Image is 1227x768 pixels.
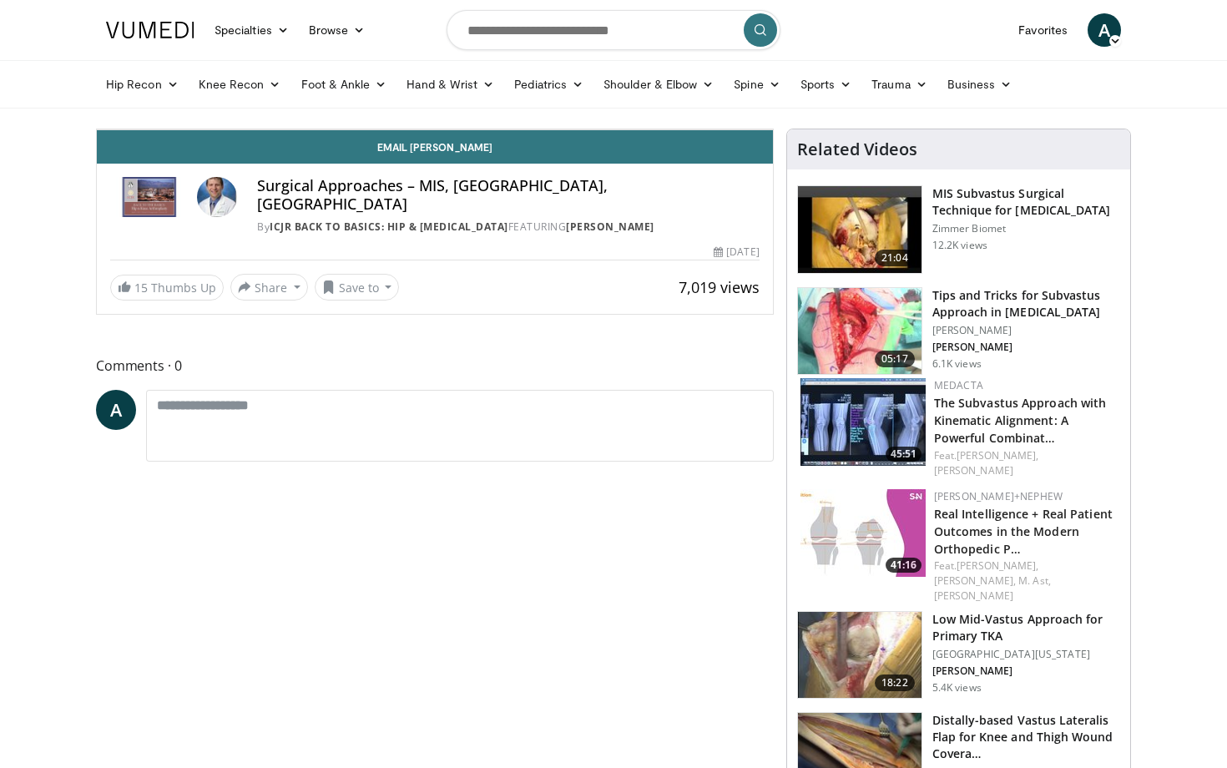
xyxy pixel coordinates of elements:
a: Browse [299,13,376,47]
a: Specialties [204,13,299,47]
a: A [1088,13,1121,47]
a: [PERSON_NAME] [934,589,1013,603]
span: 18:22 [875,675,915,691]
a: M. Ast, [1018,573,1051,588]
img: Avatar [197,177,237,217]
img: ee8e35d7-143c-4fdf-9a52-4e84709a2b4c.150x105_q85_crop-smart_upscale.jpg [800,489,926,577]
p: 12.2K views [932,239,987,252]
button: Save to [315,274,400,301]
input: Search topics, interventions [447,10,780,50]
img: vail_3.png.150x105_q85_crop-smart_upscale.jpg [798,612,922,699]
div: Feat. [934,558,1117,604]
a: 15 Thumbs Up [110,275,224,301]
span: 05:17 [875,351,915,367]
p: [GEOGRAPHIC_DATA][US_STATE] [932,648,1120,661]
a: Trauma [861,68,937,101]
h3: MIS Subvastus Surgical Technique for [MEDICAL_DATA] [932,185,1120,219]
h3: Low Mid-Vastus Approach for Primary TKA [932,611,1120,644]
a: [PERSON_NAME] [566,220,654,234]
p: [PERSON_NAME] [932,664,1120,678]
span: 21:04 [875,250,915,266]
a: Real Intelligence + Real Patient Outcomes in the Modern Orthopedic P… [934,506,1113,557]
div: By FEATURING [257,220,760,235]
a: [PERSON_NAME], [934,573,1016,588]
a: Hip Recon [96,68,189,101]
a: A [96,390,136,430]
a: Email [PERSON_NAME] [97,130,773,164]
a: Pediatrics [504,68,593,101]
img: Picture_13_0_2.png.150x105_q85_crop-smart_upscale.jpg [798,186,922,273]
h4: Surgical Approaches – MIS, [GEOGRAPHIC_DATA], [GEOGRAPHIC_DATA] [257,177,760,213]
img: VuMedi Logo [106,22,194,38]
h3: Distally-based Vastus Lateralis Flap for Knee and Thigh Wound Covera… [932,712,1120,762]
span: 15 [134,280,148,296]
span: 45:51 [886,447,922,462]
p: Zimmer Biomet [932,222,1120,235]
video-js: Video Player [97,129,773,130]
span: Comments 0 [96,355,774,376]
a: Sports [790,68,862,101]
img: 690e7fb1-8063-4b95-a2ea-e5b9e45ac7be.150x105_q85_crop-smart_upscale.jpg [800,378,926,466]
a: 18:22 Low Mid-Vastus Approach for Primary TKA [GEOGRAPHIC_DATA][US_STATE] [PERSON_NAME] 5.4K views [797,611,1120,700]
img: ICJR Back to Basics: Hip & Knee Arthroplasty [110,177,190,217]
h3: Tips and Tricks for Subvastus Approach in [MEDICAL_DATA] [932,287,1120,321]
a: Business [937,68,1022,101]
button: Share [230,274,308,301]
a: ICJR Back to Basics: Hip & [MEDICAL_DATA] [270,220,508,234]
div: [DATE] [714,245,759,260]
a: Shoulder & Elbow [593,68,724,101]
a: Hand & Wrist [396,68,504,101]
a: Foot & Ankle [291,68,397,101]
a: 45:51 [800,378,926,466]
p: [PERSON_NAME] [932,324,1120,337]
div: Feat. [934,448,1117,478]
a: [PERSON_NAME]+Nephew [934,489,1063,503]
p: 5.4K views [932,681,982,695]
a: [PERSON_NAME], [957,558,1038,573]
a: 21:04 MIS Subvastus Surgical Technique for [MEDICAL_DATA] Zimmer Biomet 12.2K views [797,185,1120,274]
a: Knee Recon [189,68,291,101]
span: 7,019 views [679,277,760,297]
a: The Subvastus Approach with Kinematic Alignment: A Powerful Combinat… [934,395,1107,446]
p: 6.1K views [932,357,982,371]
a: Medacta [934,378,983,392]
img: 23acb9d1-9258-4964-99c9-9b2453b0ffd6.150x105_q85_crop-smart_upscale.jpg [798,288,922,375]
a: Favorites [1008,13,1078,47]
a: [PERSON_NAME] [934,463,1013,477]
a: Spine [724,68,790,101]
span: 41:16 [886,558,922,573]
h4: Related Videos [797,139,917,159]
p: [PERSON_NAME] [932,341,1120,354]
a: [PERSON_NAME], [957,448,1038,462]
a: 05:17 Tips and Tricks for Subvastus Approach in [MEDICAL_DATA] [PERSON_NAME] [PERSON_NAME] 6.1K v... [797,287,1120,376]
a: 41:16 [800,489,926,577]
